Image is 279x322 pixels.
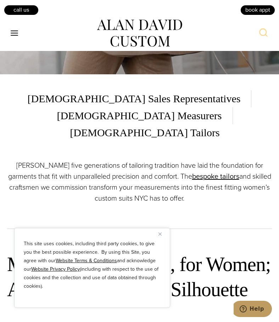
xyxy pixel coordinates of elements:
[28,90,252,107] span: [DEMOGRAPHIC_DATA] Sales Representatives
[240,5,275,15] a: book appt
[158,230,167,238] button: Close
[4,5,39,15] a: Call Us
[255,25,272,42] button: View Search Form
[56,257,117,264] a: Website Terms & Conditions
[97,19,182,47] img: alan david custom
[158,232,162,236] img: Close
[7,27,22,40] button: Open menu
[192,171,239,182] a: bespoke tailors
[46,107,233,124] span: [DEMOGRAPHIC_DATA] Measurers
[24,240,161,291] p: This site uses cookies, including third party cookies, to give you the best possible experience. ...
[31,265,80,273] a: Website Privacy Policy
[7,160,272,204] p: [PERSON_NAME] five generations of tailoring tradition have laid the foundation for garments that ...
[234,301,272,318] iframe: Opens a widget where you can chat to one of our agents
[59,124,219,142] span: [DEMOGRAPHIC_DATA] Tailors
[7,252,272,302] h2: Measured by Women, for Women; Achieve the Optimal Silhouette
